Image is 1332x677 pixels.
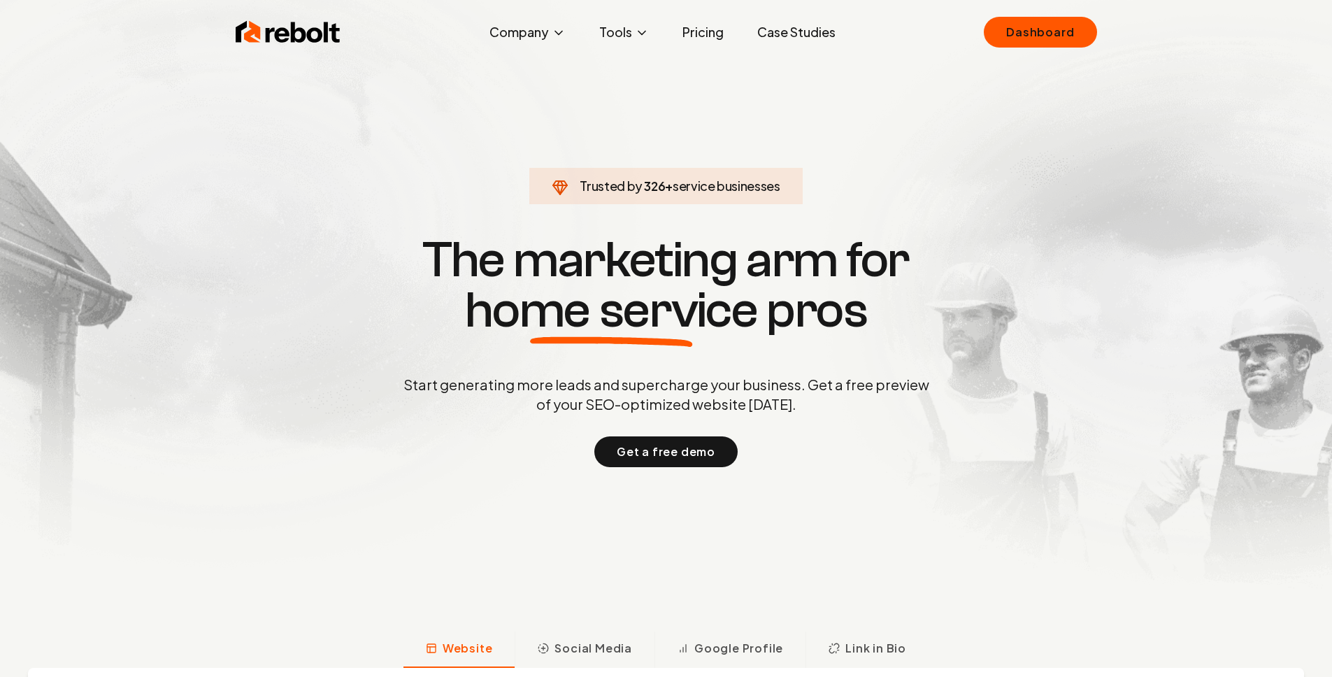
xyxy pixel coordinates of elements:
[588,18,660,46] button: Tools
[984,17,1096,48] a: Dashboard
[401,375,932,414] p: Start generating more leads and supercharge your business. Get a free preview of your SEO-optimiz...
[478,18,577,46] button: Company
[443,640,493,657] span: Website
[594,436,738,467] button: Get a free demo
[236,18,341,46] img: Rebolt Logo
[331,235,1002,336] h1: The marketing arm for pros
[665,178,673,194] span: +
[515,632,654,668] button: Social Media
[554,640,632,657] span: Social Media
[580,178,642,194] span: Trusted by
[673,178,780,194] span: service businesses
[671,18,735,46] a: Pricing
[694,640,783,657] span: Google Profile
[403,632,515,668] button: Website
[746,18,847,46] a: Case Studies
[805,632,929,668] button: Link in Bio
[845,640,906,657] span: Link in Bio
[465,285,758,336] span: home service
[644,176,665,196] span: 326
[654,632,805,668] button: Google Profile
